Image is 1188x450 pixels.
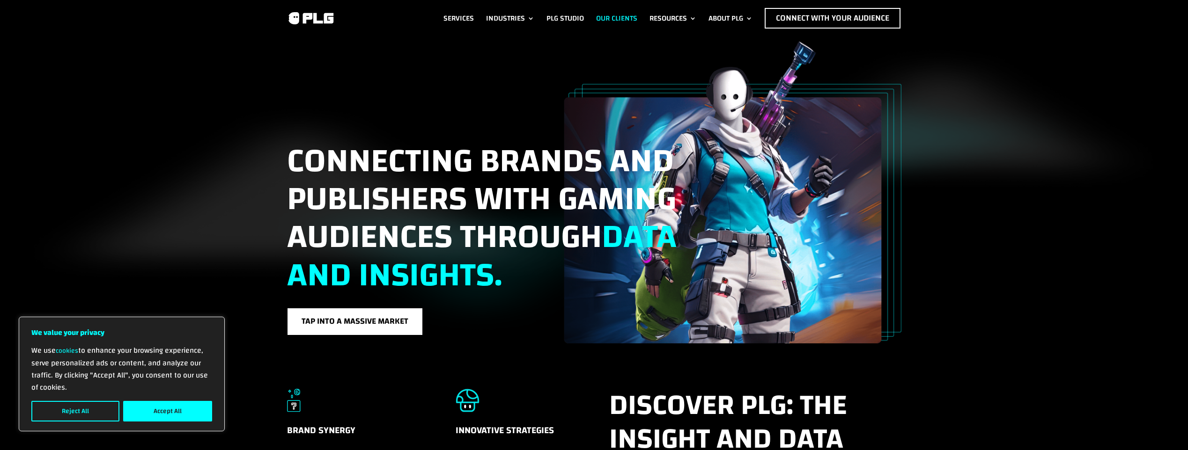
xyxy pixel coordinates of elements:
[287,206,677,305] span: data and insights.
[649,8,696,29] a: Resources
[456,423,597,448] h5: Innovative Strategies
[287,389,301,412] img: Brand Synergy
[31,344,212,393] p: We use to enhance your browsing experience, serve personalized ads or content, and analyze our tr...
[486,8,534,29] a: Industries
[56,345,78,357] a: cookies
[765,8,900,29] a: Connect with Your Audience
[31,327,212,339] p: We value your privacy
[287,308,423,335] a: Tap into a massive market
[596,8,637,29] a: Our Clients
[546,8,584,29] a: PLG Studio
[443,8,474,29] a: Services
[287,423,422,448] h5: Brand Synergy
[31,401,119,421] button: Reject All
[287,130,677,306] span: Connecting brands and publishers with gaming audiences through
[123,401,212,421] button: Accept All
[19,317,225,431] div: We value your privacy
[708,8,753,29] a: About PLG
[1141,405,1188,450] iframe: Chat Widget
